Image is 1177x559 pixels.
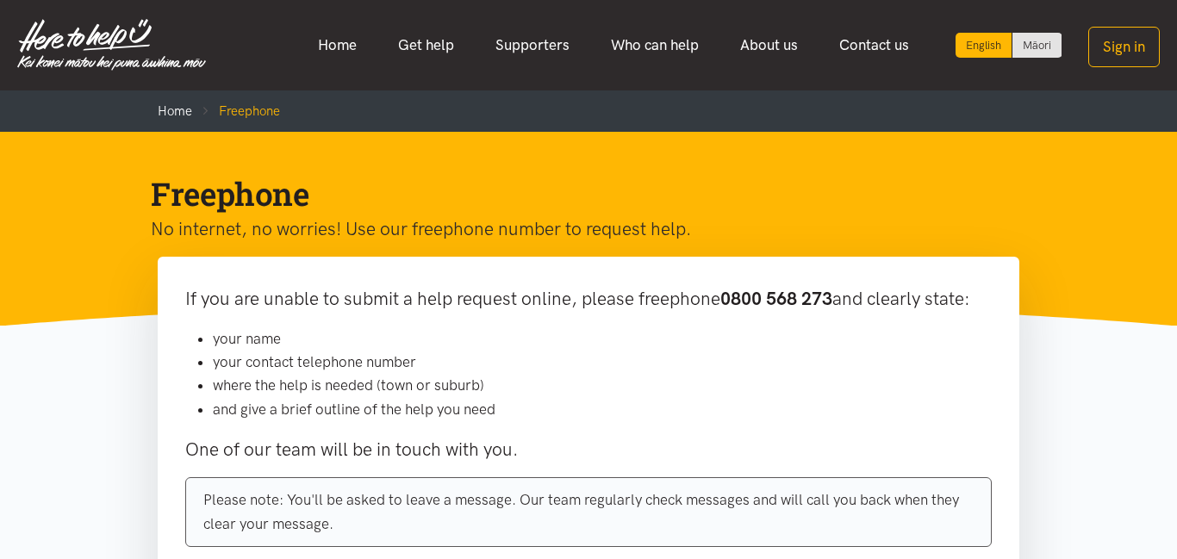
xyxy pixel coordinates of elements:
[956,33,1012,58] div: Current language
[1088,27,1160,67] button: Sign in
[819,27,930,64] a: Contact us
[297,27,377,64] a: Home
[17,19,206,71] img: Home
[185,435,992,464] p: One of our team will be in touch with you.
[213,374,992,397] li: where the help is needed (town or suburb)
[719,27,819,64] a: About us
[185,284,992,314] p: If you are unable to submit a help request online, please freephone and clearly state:
[213,351,992,374] li: your contact telephone number
[158,103,192,119] a: Home
[377,27,475,64] a: Get help
[720,288,832,309] b: 0800 568 273
[1012,33,1062,58] a: Switch to Te Reo Māori
[213,398,992,421] li: and give a brief outline of the help you need
[192,101,280,121] li: Freephone
[956,33,1062,58] div: Language toggle
[151,173,999,214] h1: Freephone
[475,27,590,64] a: Supporters
[213,327,992,351] li: your name
[151,214,999,244] p: No internet, no worries! Use our freephone number to request help.
[590,27,719,64] a: Who can help
[185,477,992,546] div: Please note: You'll be asked to leave a message. Our team regularly check messages and will call ...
